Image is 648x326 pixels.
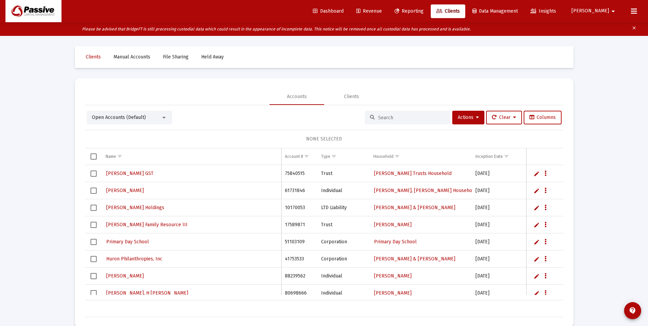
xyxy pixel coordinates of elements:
[106,222,188,228] span: [PERSON_NAME] Family Resource III
[117,154,122,159] span: Show filter options for column 'Name'
[106,256,162,262] span: Huron Philanthropies, Inc
[472,165,524,182] td: [DATE]
[331,154,336,159] span: Show filter options for column 'Type'
[395,154,400,159] span: Show filter options for column 'Household'
[106,290,188,296] span: [PERSON_NAME], H [PERSON_NAME]
[281,182,318,199] td: 61731846
[281,233,318,250] td: 51103109
[281,199,318,216] td: 10170053
[318,285,370,302] td: Individual
[632,24,637,34] mat-icon: clear
[534,256,540,262] a: Edit
[472,268,524,285] td: [DATE]
[92,114,146,120] span: Open Accounts (Default)
[395,8,424,14] span: Reporting
[281,165,318,182] td: 75840515
[524,182,627,199] td: $3,602,134.67
[11,4,56,18] img: Dashboard
[106,205,164,210] span: [PERSON_NAME] Holdings
[201,54,224,60] span: Held Away
[91,290,97,296] div: Select row
[373,154,394,159] div: Household
[472,148,524,165] td: Column Inception Date
[82,27,471,31] i: Please be advised that BridgeFT is still processing custodial data which could result in the appe...
[102,148,281,165] td: Column Name
[458,114,479,120] span: Actions
[373,271,412,281] a: [PERSON_NAME]
[108,50,156,64] a: Manual Accounts
[467,4,523,18] a: Data Management
[86,54,101,60] span: Clients
[106,203,165,213] a: [PERSON_NAME] Holdings
[534,205,540,211] a: Edit
[106,154,116,159] div: Name
[91,222,97,228] div: Select row
[321,154,330,159] div: Type
[318,148,370,165] td: Column Type
[534,171,540,177] a: Edit
[436,8,460,14] span: Clients
[318,165,370,182] td: Trust
[472,216,524,233] td: [DATE]
[281,216,318,233] td: 17589871
[318,216,370,233] td: Trust
[504,154,509,159] span: Show filter options for column 'Inception Date'
[472,250,524,268] td: [DATE]
[106,271,144,281] a: [PERSON_NAME]
[344,93,359,100] div: Clients
[524,268,627,285] td: $3,293,317.75
[373,220,412,230] a: [PERSON_NAME]
[106,254,163,264] a: Huron Philanthropies, Inc
[374,205,455,210] span: [PERSON_NAME] & [PERSON_NAME]
[318,233,370,250] td: Corporation
[374,188,477,193] span: [PERSON_NAME], [PERSON_NAME] Household
[431,4,465,18] a: Clients
[609,4,617,18] mat-icon: arrow_drop_down
[157,50,194,64] a: File Sharing
[571,8,609,14] span: [PERSON_NAME]
[524,111,562,124] button: Columns
[534,290,540,296] a: Edit
[472,8,518,14] span: Data Management
[524,165,627,182] td: $3,620,828.68
[486,111,522,124] button: Clear
[91,153,97,160] div: Select all
[472,199,524,216] td: [DATE]
[287,93,307,100] div: Accounts
[106,168,154,178] a: [PERSON_NAME] GST
[196,50,229,64] a: Held Away
[374,239,417,245] span: Primary Day School
[534,273,540,279] a: Edit
[524,148,627,165] td: Column Balance
[472,285,524,302] td: [DATE]
[106,188,144,193] span: [PERSON_NAME]
[80,50,106,64] a: Clients
[313,8,344,14] span: Dashboard
[91,273,97,279] div: Select row
[318,182,370,199] td: Individual
[524,199,627,216] td: $3,444,144.82
[492,114,516,120] span: Clear
[629,307,637,315] mat-icon: contact_support
[534,188,540,194] a: Edit
[285,154,303,159] div: Account #
[91,256,97,262] div: Select row
[106,273,144,279] span: [PERSON_NAME]
[163,54,189,60] span: File Sharing
[351,4,387,18] a: Revenue
[91,205,97,211] div: Select row
[281,285,318,302] td: 80698666
[472,233,524,250] td: [DATE]
[281,148,318,165] td: Column Account #
[373,203,456,213] a: [PERSON_NAME] & [PERSON_NAME]
[106,237,150,247] a: Primary Day School
[525,4,562,18] a: Insights
[524,250,627,268] td: $3,361,308.73
[529,114,556,120] span: Columns
[534,222,540,228] a: Edit
[374,171,452,176] span: [PERSON_NAME] Trusts Household
[106,288,189,298] a: [PERSON_NAME], H [PERSON_NAME]
[373,254,456,264] a: [PERSON_NAME] & [PERSON_NAME]
[524,233,627,250] td: $3,394,672.53
[106,171,153,176] span: [PERSON_NAME] GST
